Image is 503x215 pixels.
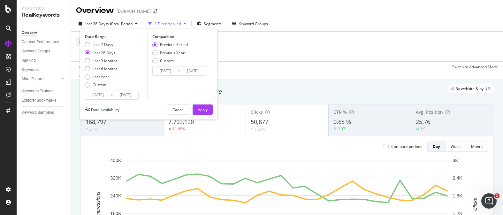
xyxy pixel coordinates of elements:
[85,66,118,72] div: Last 6 Months
[391,144,422,149] div: Compare periods
[452,64,498,70] div: Switch to Advanced Mode
[22,29,66,36] a: Overview
[152,58,188,64] div: Custom
[22,97,56,104] div: Explorer Bookmarks
[239,21,268,27] div: Keyword Groups
[22,109,54,116] div: Keyword Sampling
[427,142,446,152] button: Day
[466,142,488,152] button: Month
[172,126,186,132] div: 11.05%
[76,5,114,16] div: Overview
[168,118,194,126] span: 7,792,120
[251,109,263,115] span: Clicks
[86,128,88,130] img: Equal
[76,62,95,72] button: Apply
[22,57,36,64] div: Ranking
[22,109,66,116] a: Keyword Sampling
[117,8,151,14] div: [DOMAIN_NAME]
[110,157,121,163] text: 400K
[433,144,440,149] div: Day
[93,50,115,56] div: Last 28 Days
[93,82,106,88] div: Custom
[22,5,65,12] div: Analytics
[110,175,121,180] text: 320K
[451,144,461,149] div: Week
[86,118,106,126] span: 168,797
[85,50,118,56] div: Last 28 Days
[472,198,478,211] text: Clicks
[198,107,208,112] div: Apply
[251,118,268,126] span: 50,877
[333,109,347,115] span: CTR %
[416,109,443,115] span: Avg. Position
[453,175,462,180] text: 2.4K
[22,88,54,95] div: Keywords Explorer
[455,87,492,91] span: By website & by URL
[420,126,425,132] div: 3.9
[494,193,499,198] span: 1
[22,97,66,104] a: Explorer Bookmarks
[146,19,189,29] button: 1 Filter Applied
[160,42,188,47] div: Previous Period
[85,90,111,99] input: Start Date
[89,127,98,132] div: 2.4%
[453,193,462,198] text: 1.8K
[22,66,39,73] div: Keywords
[22,39,59,45] div: Content Performance
[481,193,497,209] iframe: Intercom live chat
[93,42,113,47] div: Last 7 Days
[167,104,190,115] button: Cancel
[93,74,109,80] div: Last Year
[22,48,66,55] a: Keyword Groups
[152,34,208,39] div: Comparison
[204,21,222,27] span: Segments
[251,128,253,130] img: Equal
[153,9,157,13] div: arrow-right-arrow-left
[160,50,185,56] div: Previous Year
[113,90,138,99] input: End Date
[22,48,50,55] div: Keyword Groups
[22,57,66,64] a: Ranking
[450,62,498,72] button: Switch to Advanced Mode
[230,19,271,29] button: Keyword Groups
[338,126,345,132] div: 0.07
[471,144,483,149] div: Month
[22,39,66,45] a: Content Performance
[160,58,174,64] div: Custom
[22,76,44,82] div: More Reports
[194,19,224,29] button: Segments
[85,42,118,47] div: Last 7 Days
[107,21,133,27] span: vs Prev. Period
[22,66,66,73] a: Keywords
[333,118,351,126] span: 0.65 %
[22,29,37,36] div: Overview
[22,12,65,19] div: RealKeywords
[448,84,494,93] div: legacy label
[93,58,118,64] div: Last 3 Months
[22,88,66,95] a: Keywords Explorer
[155,21,181,27] div: 1 Filter Applied
[255,127,265,132] div: 1.24%
[76,19,140,29] button: Last 28 DaysvsPrev. Period
[152,42,188,47] div: Previous Period
[172,107,185,112] div: Cancel
[180,66,206,75] input: End Date
[85,74,118,80] div: Last Year
[453,157,458,163] text: 3K
[85,82,118,88] div: Custom
[85,58,118,64] div: Last 3 Months
[85,21,107,27] span: Last 28 Days
[416,118,430,126] span: 25.76
[22,76,60,82] a: More Reports
[91,107,119,112] div: Data availability
[93,66,118,72] div: Last 6 Months
[79,38,91,44] span: Device
[446,142,466,152] button: Week
[153,66,178,75] input: Start Date
[152,50,188,56] div: Previous Year
[110,193,121,198] text: 240K
[193,104,213,115] button: Apply
[85,34,146,39] div: Date Range
[76,49,102,56] button: Add Filter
